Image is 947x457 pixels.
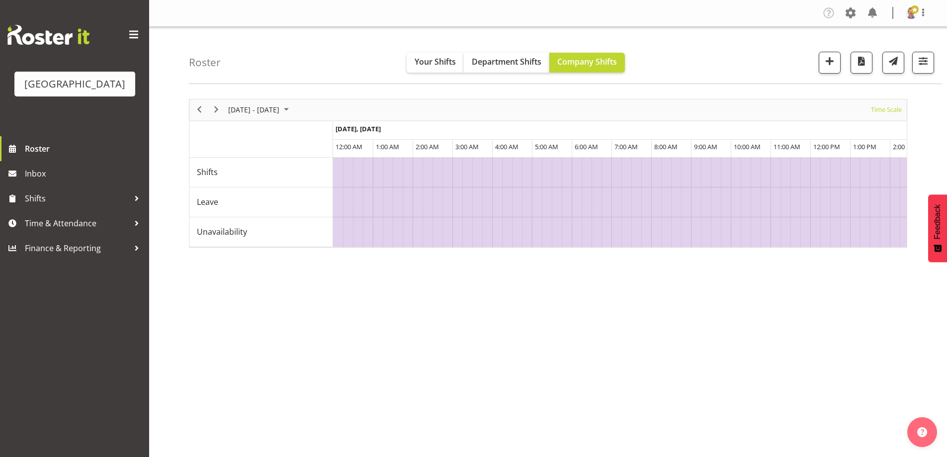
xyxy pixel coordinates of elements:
span: 12:00 AM [336,142,362,151]
button: Time Scale [869,103,904,116]
span: Feedback [933,204,942,239]
button: Department Shifts [464,53,549,73]
span: 7:00 AM [614,142,638,151]
span: 4:00 AM [495,142,518,151]
span: 11:00 AM [774,142,800,151]
span: Roster [25,141,144,156]
span: 3:00 AM [455,142,479,151]
span: 12:00 PM [813,142,840,151]
span: 2:00 PM [893,142,916,151]
span: Inbox [25,166,144,181]
button: Download a PDF of the roster according to the set date range. [851,52,872,74]
button: Send a list of all shifts for the selected filtered period to all rostered employees. [882,52,904,74]
div: Timeline Week of September 25, 2025 [189,99,907,248]
img: Rosterit website logo [7,25,89,45]
div: September 22 - 28, 2025 [225,99,295,120]
span: [DATE] - [DATE] [227,103,280,116]
td: Shifts resource [189,158,333,187]
button: Previous [193,103,206,116]
img: help-xxl-2.png [917,427,927,437]
button: Add a new shift [819,52,841,74]
span: [DATE], [DATE] [336,124,381,133]
h4: Roster [189,57,221,68]
button: Company Shifts [549,53,625,73]
span: 8:00 AM [654,142,678,151]
span: 6:00 AM [575,142,598,151]
span: Shifts [197,166,218,178]
span: 1:00 PM [853,142,876,151]
div: next period [208,99,225,120]
div: previous period [191,99,208,120]
span: 9:00 AM [694,142,717,151]
td: Leave resource [189,187,333,217]
button: September 2025 [227,103,293,116]
button: Filter Shifts [912,52,934,74]
span: 10:00 AM [734,142,761,151]
span: Your Shifts [415,56,456,67]
span: Time & Attendance [25,216,129,231]
span: 2:00 AM [416,142,439,151]
span: Finance & Reporting [25,241,129,256]
span: 1:00 AM [376,142,399,151]
span: Shifts [25,191,129,206]
div: [GEOGRAPHIC_DATA] [24,77,125,91]
button: Feedback - Show survey [928,194,947,262]
span: Unavailability [197,226,247,238]
button: Next [210,103,223,116]
span: Department Shifts [472,56,541,67]
td: Unavailability resource [189,217,333,247]
span: 5:00 AM [535,142,558,151]
button: Your Shifts [407,53,464,73]
span: Time Scale [870,103,903,116]
span: Leave [197,196,218,208]
span: Company Shifts [557,56,617,67]
img: cian-ocinnseala53500ffac99bba29ecca3b151d0be656.png [905,7,917,19]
